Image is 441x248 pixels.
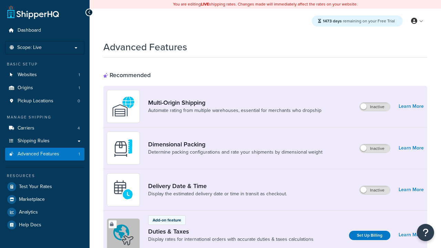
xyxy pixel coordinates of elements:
[18,151,59,157] span: Advanced Features
[148,228,314,235] a: Duties & Taxes
[79,85,80,91] span: 1
[79,151,80,157] span: 1
[148,182,287,190] a: Delivery Date & Time
[5,122,84,135] li: Carriers
[79,72,80,78] span: 1
[5,61,84,67] div: Basic Setup
[399,143,424,153] a: Learn More
[5,95,84,107] li: Pickup Locations
[148,190,287,197] a: Display the estimated delivery date or time in transit as checkout.
[18,85,33,91] span: Origins
[148,236,314,243] a: Display rates for international orders with accurate duties & taxes calculations
[153,217,181,223] p: Add-on feature
[399,230,424,240] a: Learn More
[5,69,84,81] a: Websites1
[5,95,84,107] a: Pickup Locations0
[5,82,84,94] a: Origins1
[417,224,434,241] button: Open Resource Center
[18,125,34,131] span: Carriers
[5,148,84,161] a: Advanced Features1
[5,173,84,179] div: Resources
[111,136,135,160] img: DTVBYsAAAAAASUVORK5CYII=
[5,219,84,231] a: Help Docs
[148,107,321,114] a: Automate rating from multiple warehouses, essential for merchants who dropship
[5,193,84,206] a: Marketplace
[360,103,390,111] label: Inactive
[5,114,84,120] div: Manage Shipping
[18,28,41,33] span: Dashboard
[349,231,390,240] a: Set Up Billing
[5,122,84,135] a: Carriers4
[19,184,52,190] span: Test Your Rates
[19,209,38,215] span: Analytics
[5,135,84,147] a: Shipping Rules
[360,144,390,153] label: Inactive
[399,185,424,195] a: Learn More
[5,148,84,161] li: Advanced Features
[5,24,84,37] a: Dashboard
[103,71,151,79] div: Recommended
[18,72,37,78] span: Websites
[323,18,342,24] strong: 1473 days
[5,206,84,218] a: Analytics
[78,125,80,131] span: 4
[18,138,50,144] span: Shipping Rules
[148,149,322,156] a: Determine packing configurations and rate your shipments by dimensional weight
[17,45,42,51] span: Scope: Live
[19,222,41,228] span: Help Docs
[5,180,84,193] a: Test Your Rates
[399,102,424,111] a: Learn More
[201,1,209,7] b: LIVE
[148,99,321,106] a: Multi-Origin Shipping
[5,69,84,81] li: Websites
[78,98,80,104] span: 0
[111,178,135,202] img: gfkeb5ejjkALwAAAABJRU5ErkJggg==
[323,18,395,24] span: remaining on your Free Trial
[19,197,45,203] span: Marketplace
[111,94,135,118] img: WatD5o0RtDAAAAAElFTkSuQmCC
[148,141,322,148] a: Dimensional Packing
[103,40,187,54] h1: Advanced Features
[18,98,53,104] span: Pickup Locations
[5,82,84,94] li: Origins
[360,186,390,194] label: Inactive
